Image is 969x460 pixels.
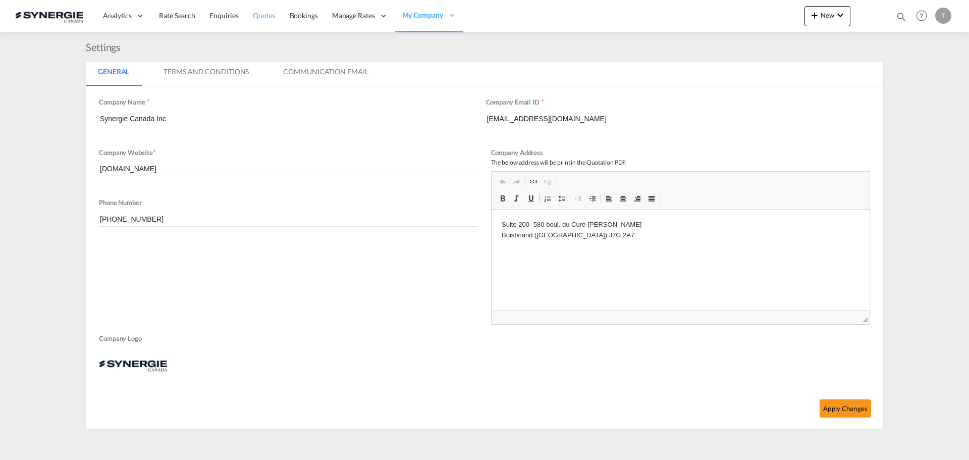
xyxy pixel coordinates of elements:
md-tab-item: General [86,62,141,86]
span: Company Address [491,148,544,157]
a: Align Right [630,192,644,205]
div: icon-magnify [896,11,907,26]
a: Centre [616,192,630,205]
span: Company Name [99,98,145,106]
span: Rate Search [159,11,195,20]
a: Redo (Ctrl+Y) [510,175,524,188]
input: Enter Email ID [486,111,860,126]
md-icon: icon-chevron-down [834,9,846,21]
a: Increase Indent [585,192,600,205]
span: Help [913,7,930,24]
md-icon: icon-magnify [896,11,907,22]
span: Manage Rates [332,11,375,21]
span: Enquiries [209,11,239,20]
md-tab-item: Terms And Conditions [151,62,261,86]
md-icon: icon-plus 400-fg [809,9,821,21]
span: New [809,11,846,19]
img: 1f56c880d42311ef80fc7dca854c8e59.png [15,5,83,27]
div: Help [913,7,935,25]
a: Justify [644,192,659,205]
md-pagination-wrapper: Use the left and right arrow keys to navigate between tabs [86,62,390,86]
input: Enter Company Website [99,161,478,176]
span: Quotes [253,11,275,20]
iframe: Editor, editor2 [492,210,870,311]
span: My Company [402,10,443,20]
input: Enter Company name [99,111,473,126]
a: Underline (Ctrl+U) [524,192,538,205]
span: The below address will be print in the Quotation PDF. [491,159,627,166]
button: Apply Changes [820,399,871,418]
button: icon-plus 400-fgNewicon-chevron-down [804,6,850,26]
a: Undo (Ctrl+Z) [496,175,510,188]
a: Unlink [541,175,555,188]
span: Resize [863,317,868,322]
a: Italic (Ctrl+I) [510,192,524,205]
span: Company Logo [99,334,865,345]
div: Settings [86,40,126,54]
span: Phone Number [99,198,142,207]
span: Company Website [99,148,153,157]
div: T [935,8,951,24]
span: Bookings [290,11,318,20]
a: Link (Ctrl+K) [526,175,541,188]
md-tab-item: Communication Email [271,62,380,86]
a: Align Left [602,192,616,205]
a: Decrease Indent [571,192,585,205]
a: Bold (Ctrl+B) [496,192,510,205]
span: Analytics [103,11,132,21]
span: Company Email ID [486,98,540,106]
input: Phone Number [99,212,478,227]
a: Insert/Remove Bulleted List [555,192,569,205]
a: Insert/Remove Numbered List [541,192,555,205]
